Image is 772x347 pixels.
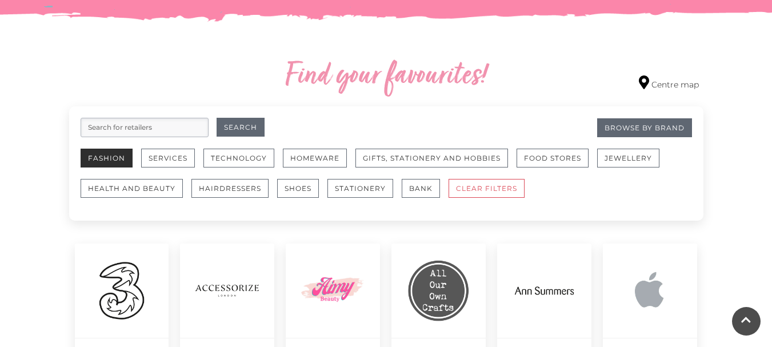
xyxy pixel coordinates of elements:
[402,179,449,209] a: Bank
[327,179,402,209] a: Stationery
[449,179,533,209] a: CLEAR FILTERS
[191,179,269,198] button: Hairdressers
[141,149,195,167] button: Services
[597,149,659,167] button: Jewellery
[217,118,265,137] button: Search
[141,149,203,179] a: Services
[402,179,440,198] button: Bank
[517,149,597,179] a: Food Stores
[355,149,517,179] a: Gifts, Stationery and Hobbies
[81,149,141,179] a: Fashion
[81,179,191,209] a: Health and Beauty
[81,118,209,137] input: Search for retailers
[327,179,393,198] button: Stationery
[355,149,508,167] button: Gifts, Stationery and Hobbies
[191,179,277,209] a: Hairdressers
[203,149,283,179] a: Technology
[283,149,347,167] button: Homeware
[81,149,133,167] button: Fashion
[283,149,355,179] a: Homeware
[449,179,525,198] button: CLEAR FILTERS
[517,149,589,167] button: Food Stores
[597,149,668,179] a: Jewellery
[277,179,319,198] button: Shoes
[277,179,327,209] a: Shoes
[639,75,699,91] a: Centre map
[178,58,595,95] h2: Find your favourites!
[203,149,274,167] button: Technology
[597,118,692,137] a: Browse By Brand
[81,179,183,198] button: Health and Beauty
